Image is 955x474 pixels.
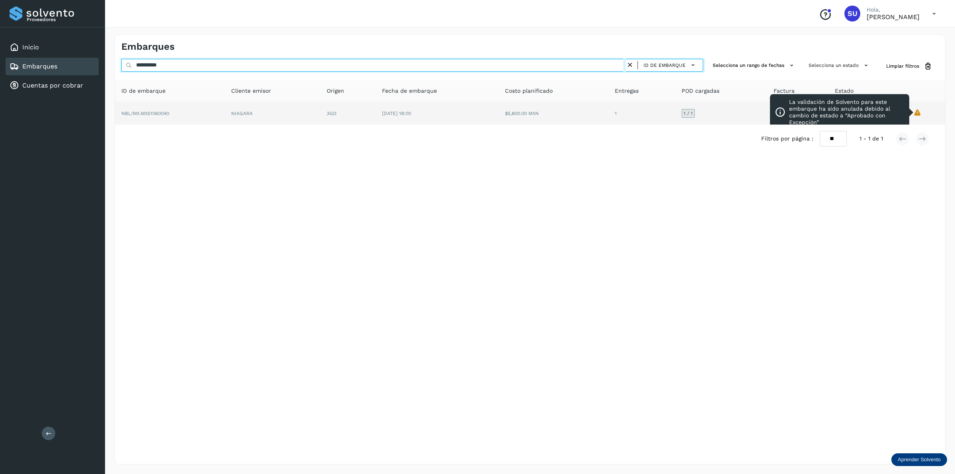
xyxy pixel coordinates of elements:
[886,62,919,70] span: Limpiar filtros
[225,102,320,125] td: NIAGARA
[641,59,700,71] button: ID de embarque
[643,62,686,69] span: ID de embarque
[891,453,947,466] div: Aprender Solvento
[6,58,99,75] div: Embarques
[499,102,608,125] td: $5,800.00 MXN
[22,82,83,89] a: Cuentas por cobrar
[121,87,166,95] span: ID de embarque
[709,59,799,72] button: Selecciona un rango de fechas
[6,77,99,94] div: Cuentas por cobrar
[27,17,95,22] p: Proveedores
[682,87,719,95] span: POD cargadas
[761,135,813,143] span: Filtros por página :
[382,87,437,95] span: Fecha de embarque
[880,59,939,74] button: Limpiar filtros
[121,111,169,116] span: NBL/MX.MX51060040
[22,62,57,70] a: Embarques
[615,87,639,95] span: Entregas
[327,87,344,95] span: Origen
[320,102,375,125] td: 3GD
[789,99,904,126] p: La validación de Solvento para este embarque ha sido anulada debido al cambio de estado a “Aproba...
[684,111,693,116] span: 1 / 1
[382,111,411,116] span: [DATE] 18:00
[867,13,920,21] p: Sayra Ugalde
[505,87,553,95] span: Costo planificado
[805,59,873,72] button: Selecciona un estado
[859,135,883,143] span: 1 - 1 de 1
[898,456,941,463] p: Aprender Solvento
[231,87,271,95] span: Cliente emisor
[22,43,39,51] a: Inicio
[121,41,175,53] h4: Embarques
[774,87,795,95] span: Factura
[867,6,920,13] p: Hola,
[6,39,99,56] div: Inicio
[835,87,854,95] span: Estado
[608,102,675,125] td: 1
